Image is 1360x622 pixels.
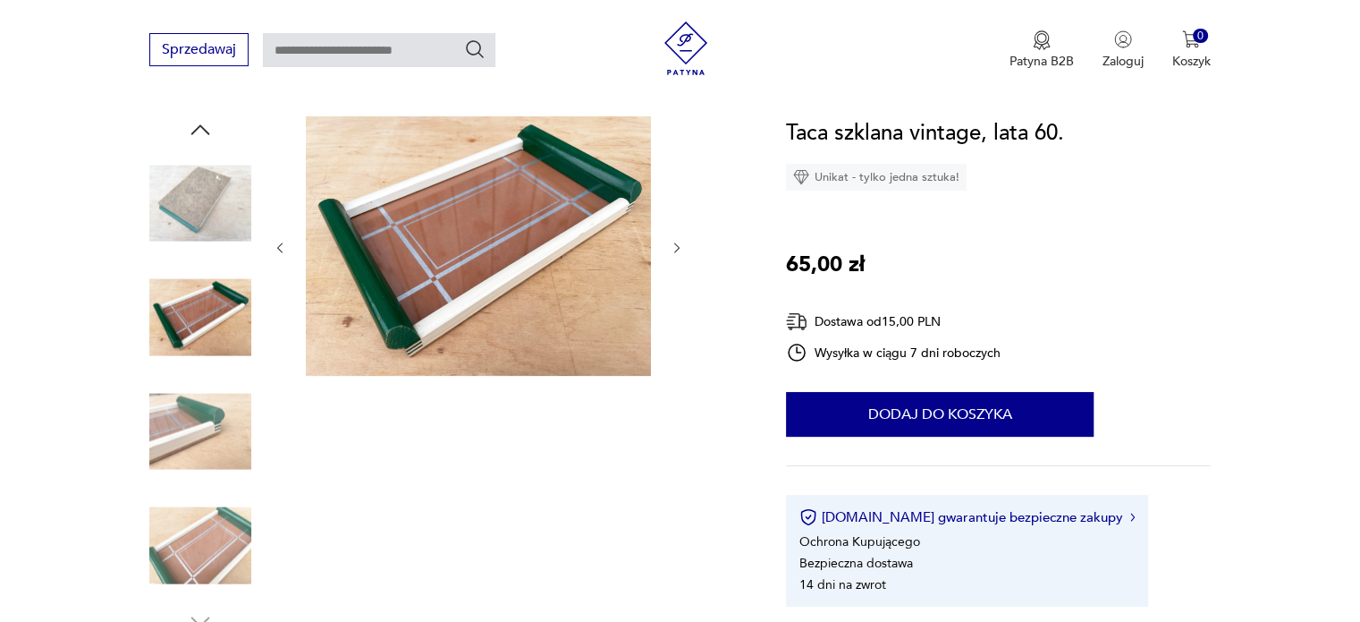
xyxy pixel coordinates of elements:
[1009,30,1074,70] a: Ikona medaluPatyna B2B
[149,45,249,57] a: Sprzedawaj
[149,380,251,482] img: Zdjęcie produktu Taca szklana vintage, lata 60.
[464,38,486,60] button: Szukaj
[306,116,651,376] img: Zdjęcie produktu Taca szklana vintage, lata 60.
[1102,30,1144,70] button: Zaloguj
[786,311,807,333] img: Ikona dostawy
[786,116,1064,150] h1: Taca szklana vintage, lata 60.
[799,555,913,572] li: Bezpieczna dostawa
[786,311,1001,333] div: Dostawa od 15,00 PLN
[659,21,713,75] img: Patyna - sklep z meblami i dekoracjami vintage
[1114,30,1132,48] img: Ikonka użytkownika
[1009,30,1074,70] button: Patyna B2B
[786,248,865,282] p: 65,00 zł
[786,164,967,191] div: Unikat - tylko jedna sztuka!
[1182,30,1200,48] img: Ikona koszyka
[149,33,249,66] button: Sprzedawaj
[1130,513,1136,522] img: Ikona strzałki w prawo
[1193,29,1208,44] div: 0
[799,508,1135,526] button: [DOMAIN_NAME] gwarantuje bezpieczne zakupy
[149,495,251,597] img: Zdjęcie produktu Taca szklana vintage, lata 60.
[1033,30,1051,50] img: Ikona medalu
[1009,53,1074,70] p: Patyna B2B
[1172,53,1211,70] p: Koszyk
[799,576,886,593] li: 14 dni na zwrot
[786,392,1094,437] button: Dodaj do koszyka
[799,508,817,526] img: Ikona certyfikatu
[1172,30,1211,70] button: 0Koszyk
[1102,53,1144,70] p: Zaloguj
[149,267,251,369] img: Zdjęcie produktu Taca szklana vintage, lata 60.
[149,152,251,254] img: Zdjęcie produktu Taca szklana vintage, lata 60.
[786,342,1001,363] div: Wysyłka w ciągu 7 dni roboczych
[799,533,920,550] li: Ochrona Kupującego
[793,169,809,185] img: Ikona diamentu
